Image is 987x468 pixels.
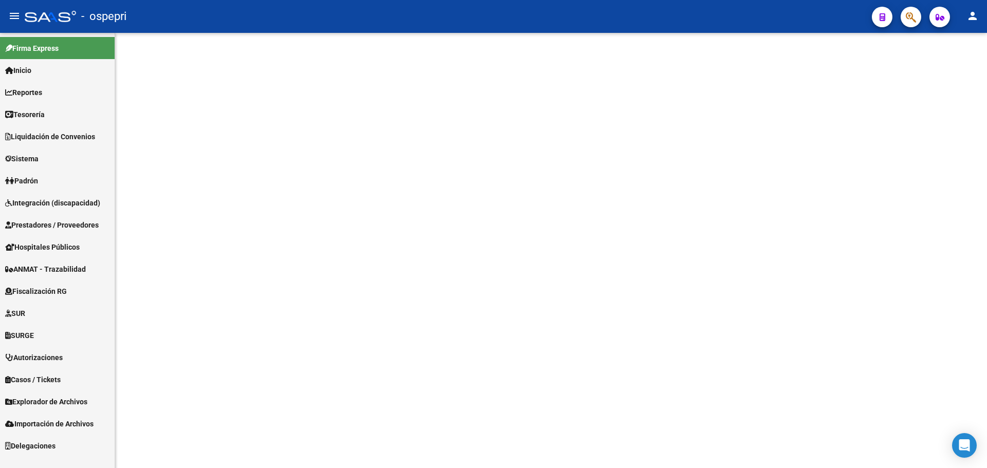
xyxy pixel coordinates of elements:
[5,241,80,253] span: Hospitales Públicos
[952,433,977,458] div: Open Intercom Messenger
[5,65,31,76] span: Inicio
[5,374,61,385] span: Casos / Tickets
[5,286,67,297] span: Fiscalización RG
[5,264,86,275] span: ANMAT - Trazabilidad
[5,175,38,186] span: Padrón
[5,131,95,142] span: Liquidación de Convenios
[5,352,63,363] span: Autorizaciones
[5,330,34,341] span: SURGE
[5,43,59,54] span: Firma Express
[5,396,87,407] span: Explorador de Archivos
[5,219,99,231] span: Prestadores / Proveedores
[5,109,45,120] span: Tesorería
[8,10,21,22] mat-icon: menu
[5,418,94,429] span: Importación de Archivos
[81,5,126,28] span: - ospepri
[5,440,56,452] span: Delegaciones
[966,10,979,22] mat-icon: person
[5,197,100,209] span: Integración (discapacidad)
[5,153,39,164] span: Sistema
[5,87,42,98] span: Reportes
[5,308,25,319] span: SUR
